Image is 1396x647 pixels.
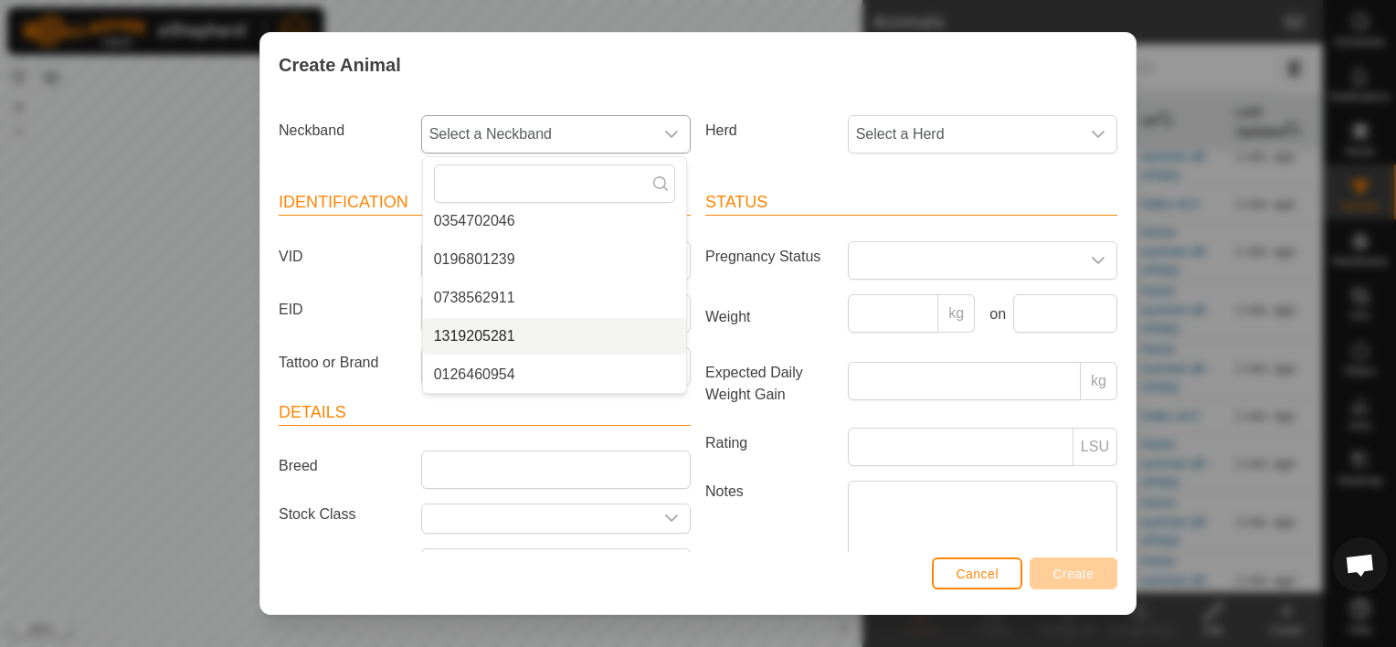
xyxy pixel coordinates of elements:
[698,294,841,340] label: Weight
[279,51,401,79] span: Create Animal
[1080,116,1116,153] div: dropdown trigger
[434,364,515,386] span: 0126460954
[423,241,686,278] li: 0196801239
[653,116,690,153] div: dropdown trigger
[271,115,414,146] label: Neckband
[653,504,690,533] div: dropdown trigger
[423,280,686,316] li: 0738562911
[423,356,686,393] li: 0126460954
[434,249,515,270] span: 0196801239
[1030,557,1117,589] button: Create
[1053,567,1095,581] span: Create
[434,210,515,232] span: 0354702046
[271,347,414,378] label: Tattoo or Brand
[1081,362,1117,400] p-inputgroup-addon: kg
[1333,537,1388,592] div: Open chat
[698,428,841,459] label: Rating
[932,557,1022,589] button: Cancel
[271,451,414,482] label: Breed
[423,49,686,393] ul: Option List
[698,481,841,584] label: Notes
[423,318,686,355] li: 1319205281
[434,287,515,309] span: 0738562911
[849,116,1080,153] span: Select a Herd
[1073,428,1117,466] p-inputgroup-addon: LSU
[271,548,414,579] label: Birth Month
[698,362,841,406] label: Expected Daily Weight Gain
[698,115,841,146] label: Herd
[982,303,1006,325] label: on
[698,241,841,272] label: Pregnancy Status
[1080,242,1116,279] div: dropdown trigger
[279,400,691,426] header: Details
[271,504,414,526] label: Stock Class
[271,294,414,325] label: EID
[956,567,999,581] span: Cancel
[271,241,414,272] label: VID
[434,325,515,347] span: 1319205281
[938,294,975,333] p-inputgroup-addon: kg
[705,190,1117,216] header: Status
[422,116,653,153] span: Select a Neckband
[279,190,691,216] header: Identification
[423,203,686,239] li: 0354702046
